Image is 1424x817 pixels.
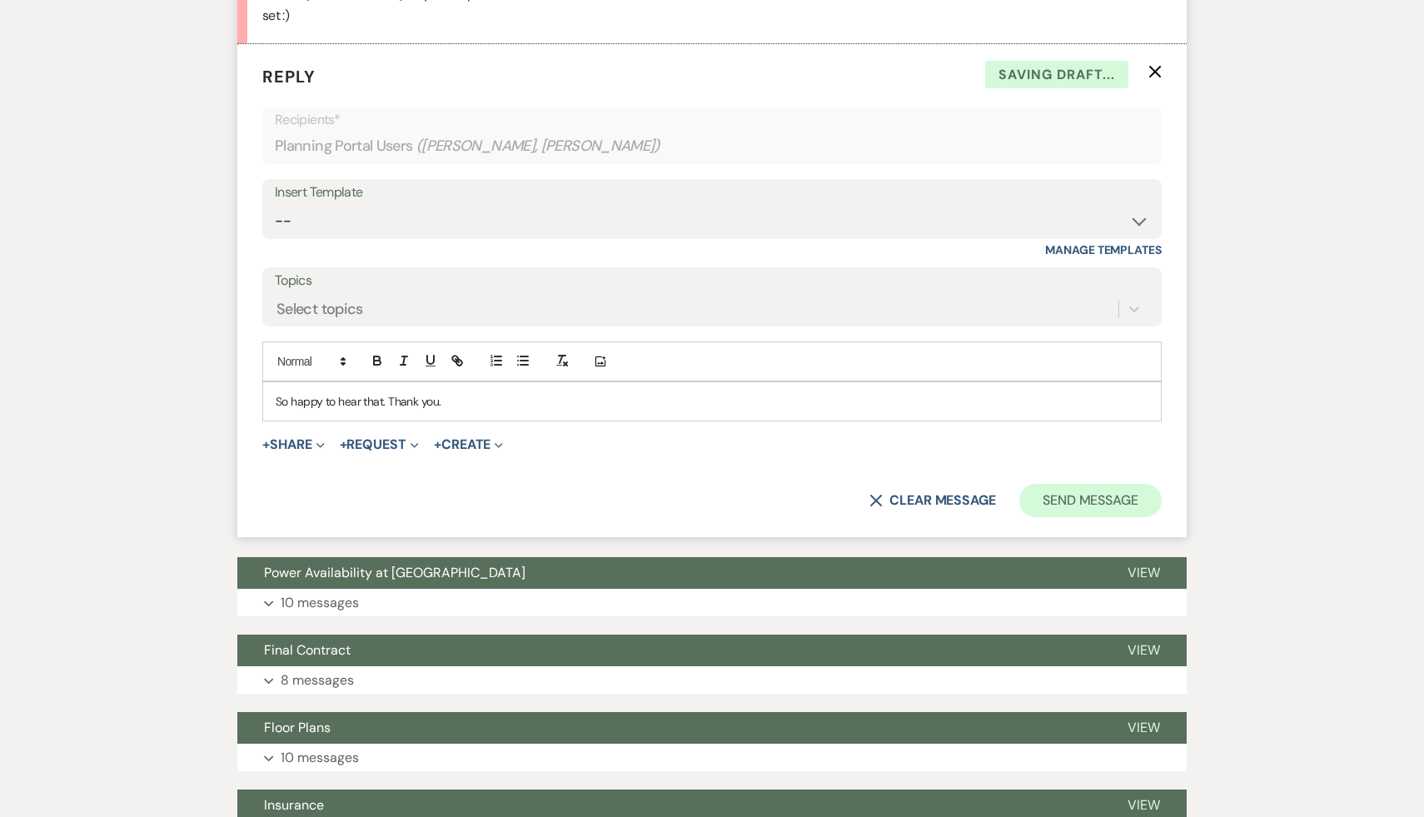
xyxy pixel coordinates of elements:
span: Power Availability at [GEOGRAPHIC_DATA] [264,564,525,581]
p: 10 messages [281,592,359,614]
span: ( [PERSON_NAME], [PERSON_NAME] ) [416,135,661,157]
button: 10 messages [237,589,1187,617]
span: + [340,438,347,451]
span: Reply [262,66,316,87]
span: View [1128,641,1160,659]
button: Request [340,438,419,451]
p: So happy to hear that. Thank you. [276,392,1148,411]
p: 8 messages [281,670,354,691]
span: + [434,438,441,451]
button: View [1101,635,1187,666]
span: View [1128,719,1160,736]
p: Recipients* [275,109,1149,131]
span: + [262,438,270,451]
p: 10 messages [281,747,359,769]
button: 8 messages [237,666,1187,695]
button: Share [262,438,325,451]
div: Planning Portal Users [275,130,1149,162]
span: View [1128,564,1160,581]
span: Final Contract [264,641,351,659]
button: Send Message [1019,484,1162,517]
label: Topics [275,269,1149,293]
span: Saving draft... [985,61,1128,89]
button: Final Contract [237,635,1101,666]
button: Floor Plans [237,712,1101,744]
div: Select topics [276,297,363,320]
a: Manage Templates [1045,242,1162,257]
div: Insert Template [275,181,1149,205]
span: Floor Plans [264,719,331,736]
span: View [1128,796,1160,814]
button: 10 messages [237,744,1187,772]
button: View [1101,712,1187,744]
button: Clear message [869,494,996,507]
button: Power Availability at [GEOGRAPHIC_DATA] [237,557,1101,589]
span: Insurance [264,796,324,814]
button: View [1101,557,1187,589]
button: Create [434,438,503,451]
